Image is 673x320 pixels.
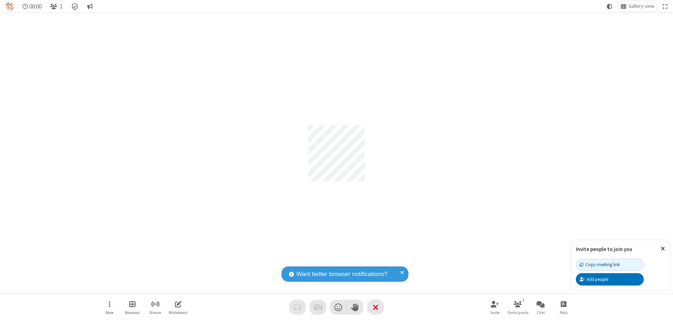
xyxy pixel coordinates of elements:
[296,270,387,279] span: Want better browser notifications?
[68,1,82,12] div: Meeting details Encryption enabled
[47,1,65,12] button: Open participant list
[604,1,615,12] button: Using system theme
[618,1,657,12] button: Change layout
[60,3,63,10] span: 1
[507,297,528,317] button: Open participant list
[145,297,166,317] button: Start streaming
[576,246,632,252] label: Invite people to join you
[168,297,189,317] button: Open shared whiteboard
[537,310,545,315] span: Chat
[20,1,45,12] div: Timer
[29,3,42,10] span: 00:00
[576,259,644,271] button: Copy meeting link
[629,4,654,9] span: Gallery view
[106,310,113,315] span: More
[530,297,551,317] button: Open chat
[560,310,567,315] span: Polls
[6,2,14,11] img: QA Selenium DO NOT DELETE OR CHANGE
[484,297,505,317] button: Invite participants (Alt+I)
[84,1,95,12] button: Conversation
[576,273,644,285] button: Add people
[655,240,670,257] button: Close popover
[580,261,620,268] div: Copy meeting link
[309,300,326,315] button: Video
[169,310,188,315] span: Whiteboard
[125,310,140,315] span: Breakout
[289,300,306,315] button: Audio problem - check your Internet connection or call by phone
[367,300,384,315] button: End or leave meeting
[347,300,364,315] button: Raise hand
[521,297,527,303] div: 1
[330,300,347,315] button: Send a reaction
[508,310,528,315] span: Participants
[490,310,499,315] span: Invite
[99,297,120,317] button: Open menu
[122,297,143,317] button: Manage Breakout Rooms
[553,297,574,317] button: Open poll
[149,310,161,315] span: Stream
[660,1,671,12] button: Fullscreen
